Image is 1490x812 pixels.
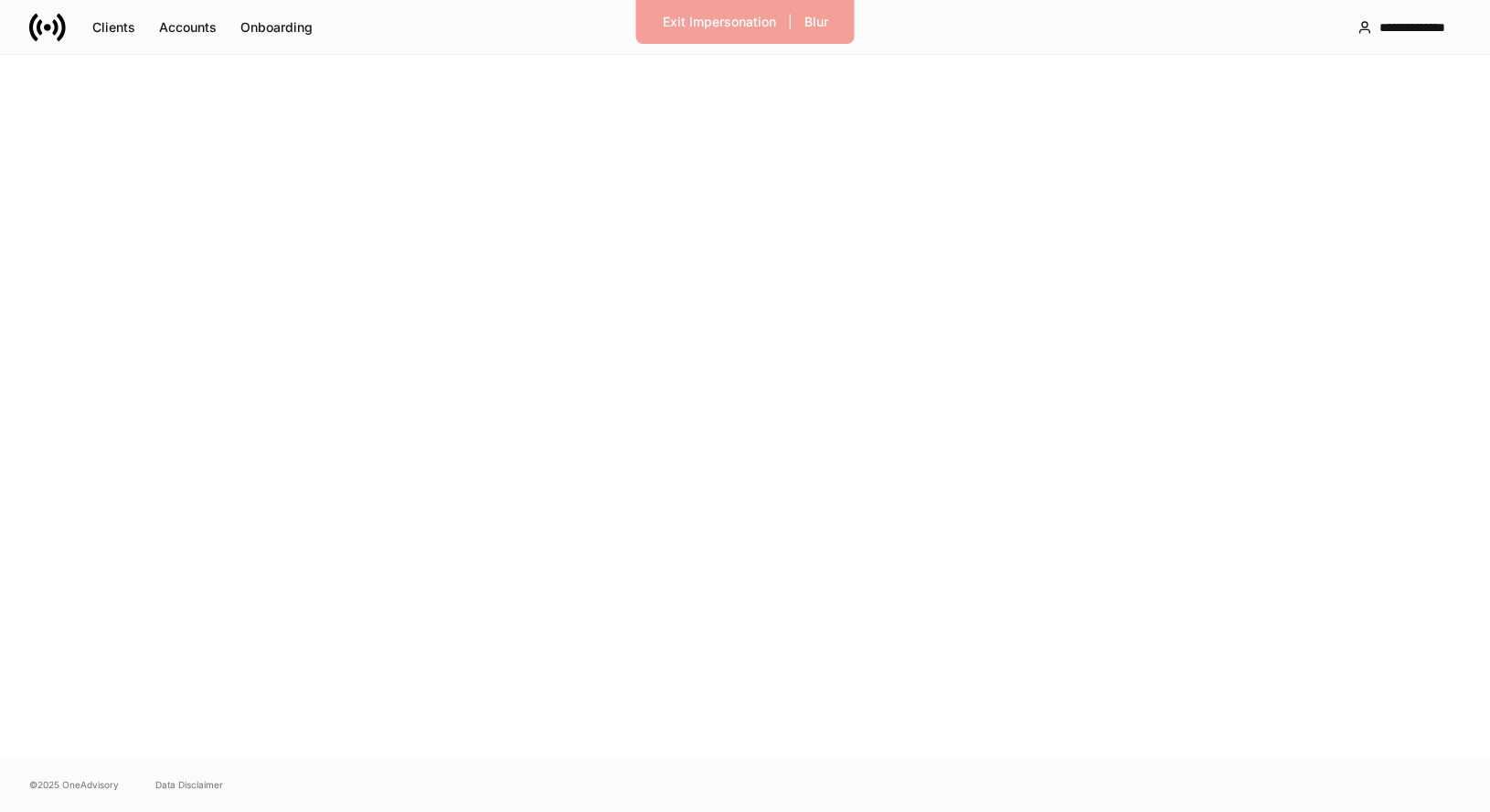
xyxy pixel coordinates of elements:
button: Accounts [147,13,229,42]
button: Exit Impersonation [651,7,788,37]
a: Data Disclaimer [155,777,223,792]
span: © 2025 OneAdvisory [29,777,119,792]
button: Clients [80,13,147,42]
button: Onboarding [229,13,325,42]
div: Onboarding [240,21,313,34]
div: Clients [92,21,135,34]
div: Blur [804,16,828,28]
div: Accounts [159,21,217,34]
div: Exit Impersonation [663,16,776,28]
button: Blur [793,7,840,37]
